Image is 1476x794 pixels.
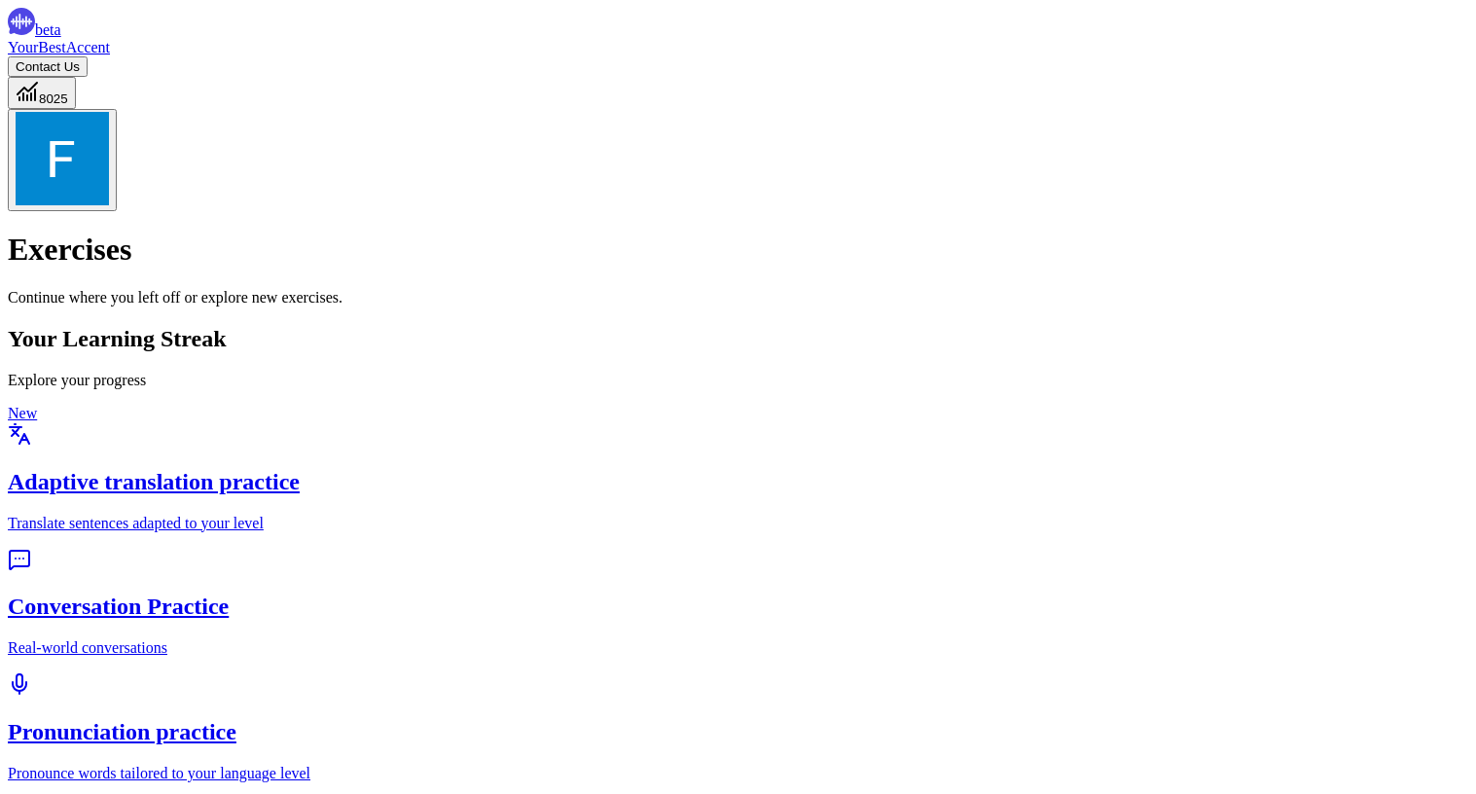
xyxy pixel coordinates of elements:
div: New [8,405,1468,422]
p: Explore your progress [8,372,1468,389]
h2: Conversation Practice [8,594,1468,620]
a: NewAdaptive translation practiceTranslate sentences adapted to your level [8,405,1468,532]
img: FB [16,112,109,205]
a: Pronunciation practicePronounce words tailored to your language level [8,672,1468,782]
span: YourBestAccent [8,39,110,55]
h1: Exercises [8,232,1468,268]
button: 8025 [8,77,76,109]
p: Translate sentences adapted to your level [8,515,1468,532]
a: Conversation PracticeReal-world conversations [8,548,1468,658]
span: 8025 [39,91,68,106]
p: Continue where you left off or explore new exercises. [8,289,1468,307]
h2: Pronunciation practice [8,719,1468,745]
p: Real-world conversations [8,639,1468,657]
a: betaYourBestAccent [8,8,1468,56]
p: Pronounce words tailored to your language level [8,765,1468,782]
button: Contact Us [8,56,88,77]
h2: Your Learning Streak [8,326,1468,352]
h2: Adaptive translation practice [8,469,1468,495]
button: FB [8,109,117,211]
span: beta [35,21,61,38]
